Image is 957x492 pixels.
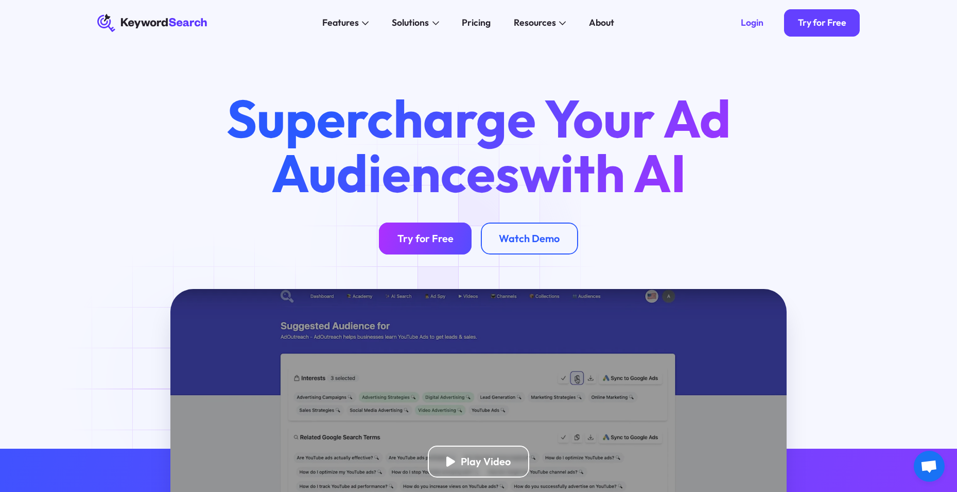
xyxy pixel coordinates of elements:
[589,16,614,30] div: About
[397,232,454,245] div: Try for Free
[379,223,472,255] a: Try for Free
[727,9,777,37] a: Login
[204,91,753,199] h1: Supercharge Your Ad Audiences
[455,14,498,32] a: Pricing
[514,16,556,30] div: Resources
[462,16,491,30] div: Pricing
[322,16,359,30] div: Features
[741,17,763,28] div: Login
[499,232,560,245] div: Watch Demo
[392,16,429,30] div: Solutions
[784,9,860,37] a: Try for Free
[914,451,945,482] a: Mở cuộc trò chuyện
[582,14,621,32] a: About
[798,17,846,28] div: Try for Free
[461,455,511,468] div: Play Video
[519,140,686,206] span: with AI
